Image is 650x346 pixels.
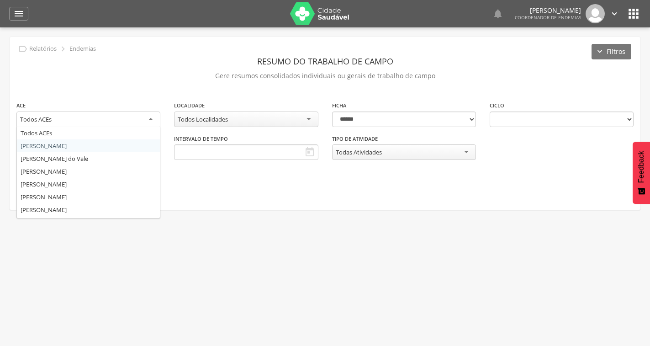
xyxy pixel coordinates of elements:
div: [PERSON_NAME] [17,139,160,152]
header: Resumo do Trabalho de Campo [16,53,634,69]
div: [PERSON_NAME] [17,178,160,191]
a:  [492,4,503,23]
label: Tipo de Atividade [332,135,378,143]
p: Relatórios [29,45,57,53]
div: [PERSON_NAME] do Vale [17,152,160,165]
label: Intervalo de Tempo [174,135,228,143]
i:  [13,8,24,19]
button: Feedback - Mostrar pesquisa [633,142,650,204]
div: [PERSON_NAME] [17,165,160,178]
label: Ficha [332,102,346,109]
label: ACE [16,102,26,109]
label: Ciclo [490,102,504,109]
span: Coordenador de Endemias [515,14,581,21]
button: Filtros [592,44,631,59]
div: [PERSON_NAME] [17,191,160,203]
p: Endemias [69,45,96,53]
i:  [492,8,503,19]
div: Todas Atividades [336,148,382,156]
i:  [58,44,68,54]
div: Todos ACEs [17,127,160,139]
label: Localidade [174,102,205,109]
div: Todos Localidades [178,115,228,123]
a:  [609,4,619,23]
p: Gere resumos consolidados individuais ou gerais de trabalho de campo [16,69,634,82]
i:  [626,6,641,21]
a:  [9,7,28,21]
div: [PERSON_NAME] [17,203,160,216]
i:  [609,9,619,19]
div: [PERSON_NAME] [17,216,160,229]
p: [PERSON_NAME] [515,7,581,14]
i:  [304,147,315,158]
span: Feedback [637,151,645,183]
div: Todos ACEs [20,115,52,123]
i:  [18,44,28,54]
